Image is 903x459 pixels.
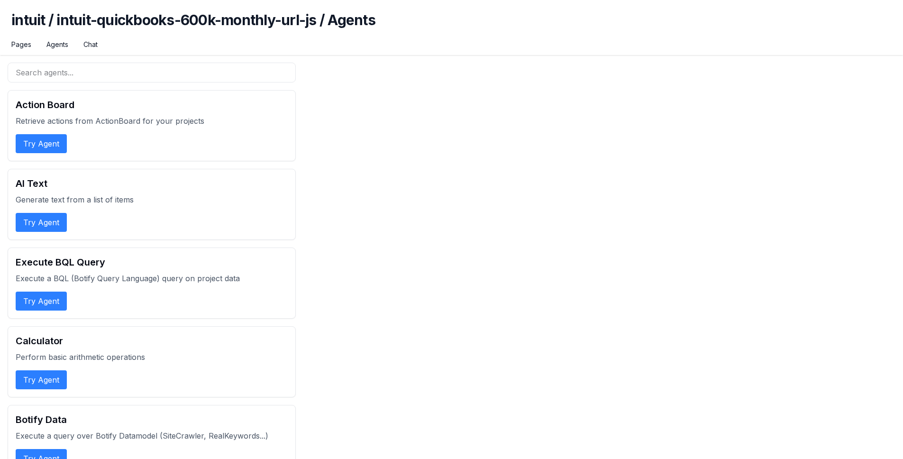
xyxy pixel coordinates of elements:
h2: Execute BQL Query [16,256,288,269]
p: Retrieve actions from ActionBoard for your projects [16,115,288,127]
button: Try Agent [16,370,67,389]
button: Try Agent [16,213,67,232]
a: Pages [11,40,31,49]
a: Chat [83,40,98,49]
p: Execute a BQL (Botify Query Language) query on project data [16,273,288,284]
p: Generate text from a list of items [16,194,288,205]
button: Try Agent [16,134,67,153]
p: Perform basic arithmetic operations [16,351,288,363]
a: Agents [46,40,68,49]
p: Execute a query over Botify Datamodel (SiteCrawler, RealKeywords...) [16,430,288,441]
h1: intuit / intuit-quickbooks-600k-monthly-url-js / Agents [11,11,892,40]
input: Search agents... [8,63,296,83]
h2: Action Board [16,98,288,111]
h2: Calculator [16,334,288,348]
h2: Botify Data [16,413,288,426]
h2: AI Text [16,177,288,190]
button: Try Agent [16,292,67,311]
